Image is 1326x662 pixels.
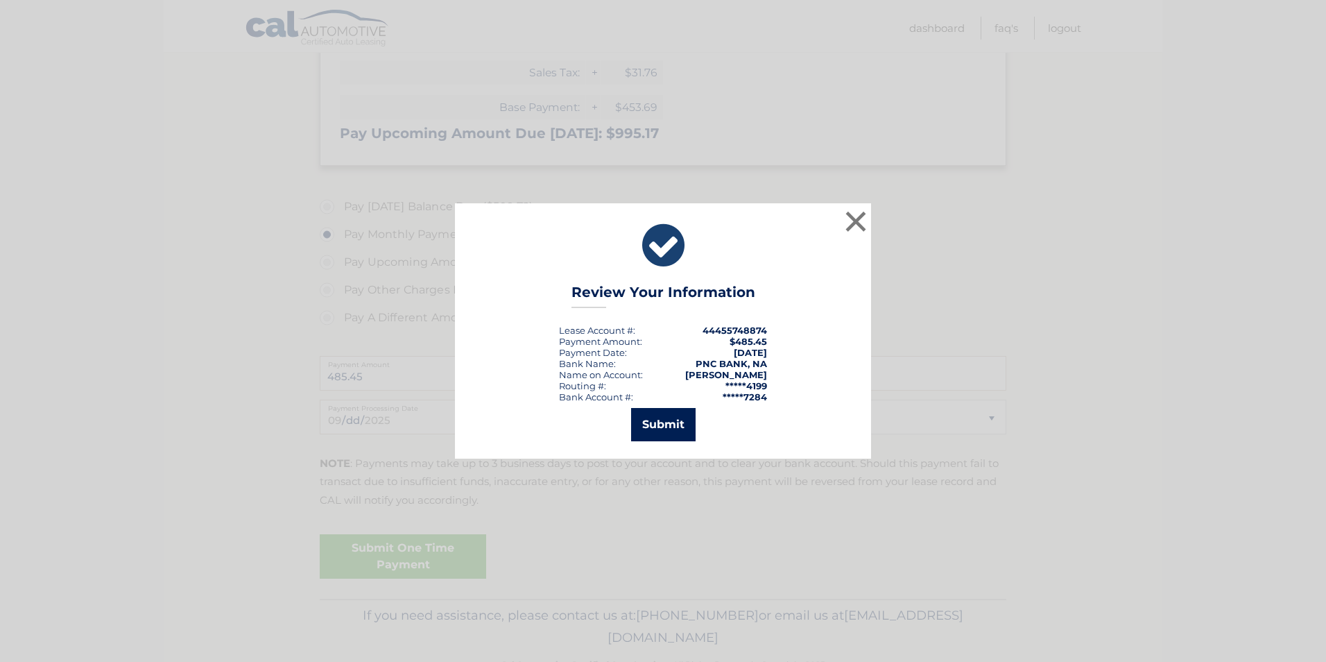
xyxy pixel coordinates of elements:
[559,358,616,369] div: Bank Name:
[559,325,635,336] div: Lease Account #:
[696,358,767,369] strong: PNC BANK, NA
[734,347,767,358] span: [DATE]
[559,369,643,380] div: Name on Account:
[559,380,606,391] div: Routing #:
[559,391,633,402] div: Bank Account #:
[703,325,767,336] strong: 44455748874
[559,347,625,358] span: Payment Date
[571,284,755,308] h3: Review Your Information
[842,207,870,235] button: ×
[685,369,767,380] strong: [PERSON_NAME]
[559,336,642,347] div: Payment Amount:
[730,336,767,347] span: $485.45
[559,347,627,358] div: :
[631,408,696,441] button: Submit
